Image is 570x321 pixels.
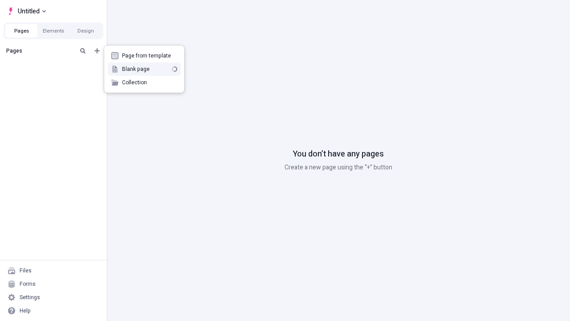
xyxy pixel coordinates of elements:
[20,294,40,301] div: Settings
[20,267,32,274] div: Files
[285,163,392,173] p: Create a new page using the “+” button
[4,4,49,18] button: Select site
[104,45,184,93] div: Add new
[122,79,177,86] span: Collection
[5,24,37,37] button: Pages
[293,148,384,160] p: You don’t have any pages
[18,6,40,16] span: Untitled
[69,24,102,37] button: Design
[37,24,69,37] button: Elements
[20,280,36,288] div: Forms
[20,307,31,314] div: Help
[122,66,168,73] span: Blank page
[6,47,74,54] div: Pages
[92,45,102,56] button: Add new
[122,52,177,59] span: Page from template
